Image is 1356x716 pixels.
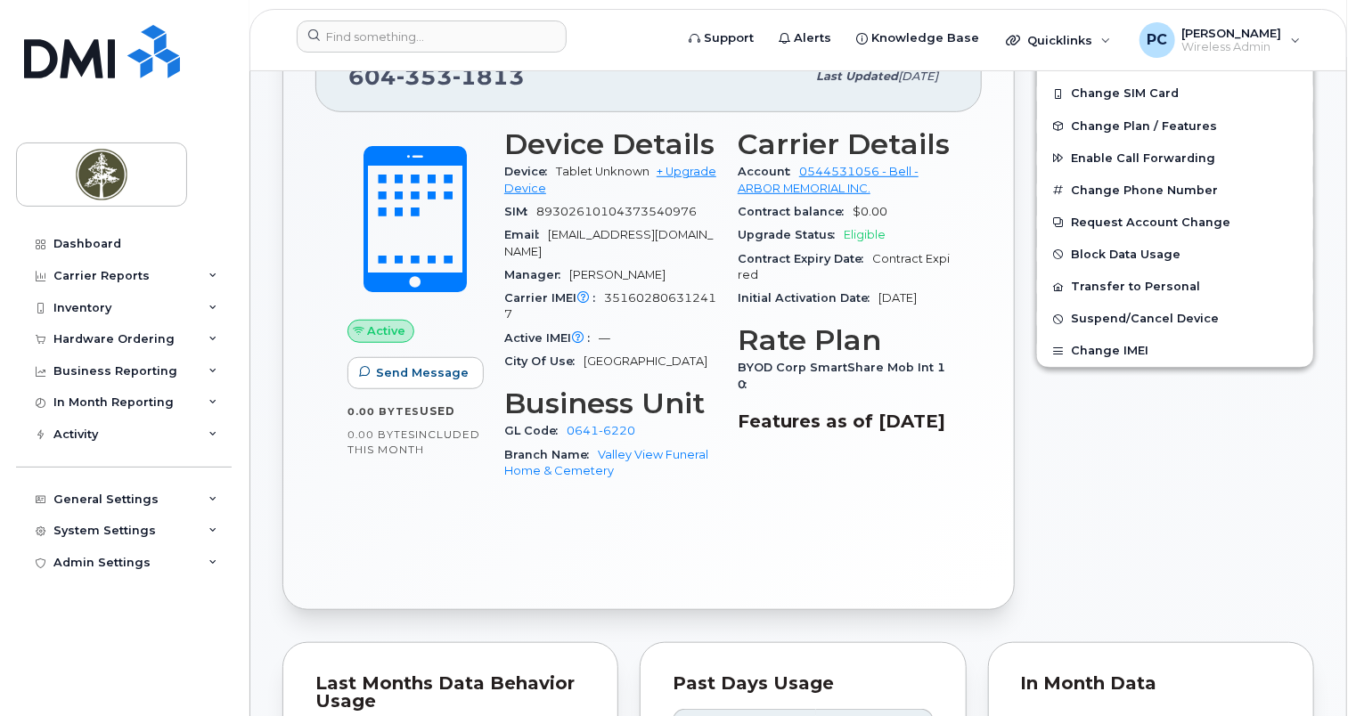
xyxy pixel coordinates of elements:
[1037,175,1313,207] button: Change Phone Number
[348,63,525,90] span: 604
[504,228,713,257] span: [EMAIL_ADDRESS][DOMAIN_NAME]
[738,361,945,390] span: BYOD Corp SmartShare Mob Int 10
[673,675,934,693] div: Past Days Usage
[871,29,979,47] span: Knowledge Base
[816,69,898,83] span: Last updated
[504,387,716,419] h3: Business Unit
[556,165,649,178] span: Tablet Unknown
[347,428,415,441] span: 0.00 Bytes
[504,448,708,477] a: Valley View Funeral Home & Cemetery
[567,424,635,437] a: 0641-6220
[738,205,853,218] span: Contract balance
[536,205,697,218] span: 89302610104373540976
[738,252,950,281] span: Contract Expired
[738,165,799,178] span: Account
[878,291,917,305] span: [DATE]
[396,63,453,90] span: 353
[504,165,556,178] span: Device
[738,252,872,265] span: Contract Expiry Date
[1037,142,1313,175] button: Enable Call Forwarding
[738,128,950,160] h3: Carrier Details
[738,228,844,241] span: Upgrade Status
[504,354,584,368] span: City Of Use
[1037,77,1313,110] button: Change SIM Card
[368,322,406,339] span: Active
[738,291,878,305] span: Initial Activation Date
[569,268,666,281] span: [PERSON_NAME]
[1147,29,1167,51] span: PC
[420,404,455,418] span: used
[297,20,567,53] input: Find something...
[844,20,992,56] a: Knowledge Base
[1071,313,1219,326] span: Suspend/Cancel Device
[676,20,766,56] a: Support
[1037,335,1313,367] button: Change IMEI
[1182,40,1282,54] span: Wireless Admin
[1037,303,1313,335] button: Suspend/Cancel Device
[1071,119,1217,133] span: Change Plan / Features
[1182,26,1282,40] span: [PERSON_NAME]
[584,354,707,368] span: [GEOGRAPHIC_DATA]
[766,20,844,56] a: Alerts
[453,63,525,90] span: 1813
[1037,271,1313,303] button: Transfer to Personal
[347,405,420,418] span: 0.00 Bytes
[504,331,599,345] span: Active IMEI
[794,29,831,47] span: Alerts
[504,424,567,437] span: GL Code
[315,675,585,710] div: Last Months Data Behavior Usage
[738,324,950,356] h3: Rate Plan
[1021,675,1282,693] div: In Month Data
[504,205,536,218] span: SIM
[504,228,548,241] span: Email
[504,128,716,160] h3: Device Details
[347,357,484,389] button: Send Message
[376,364,469,381] span: Send Message
[1037,110,1313,142] button: Change Plan / Features
[844,228,886,241] span: Eligible
[1037,239,1313,271] button: Block Data Usage
[599,331,610,345] span: —
[853,205,887,218] span: $0.00
[704,29,754,47] span: Support
[1037,207,1313,239] button: Request Account Change
[898,69,938,83] span: [DATE]
[1127,22,1313,58] div: Paulina Cantos
[738,411,950,432] h3: Features as of [DATE]
[1027,33,1092,47] span: Quicklinks
[504,291,716,321] span: 351602806312417
[993,22,1123,58] div: Quicklinks
[738,165,919,194] a: 0544531056 - Bell - ARBOR MEMORIAL INC.
[504,268,569,281] span: Manager
[1071,151,1215,165] span: Enable Call Forwarding
[504,291,604,305] span: Carrier IMEI
[504,165,716,194] a: + Upgrade Device
[504,448,598,461] span: Branch Name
